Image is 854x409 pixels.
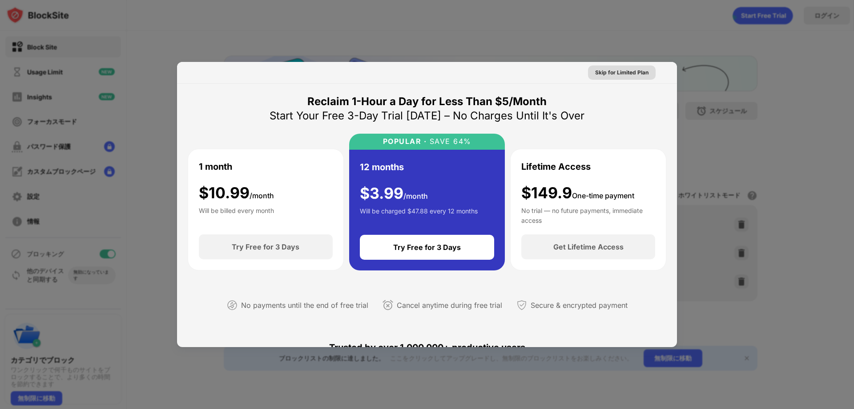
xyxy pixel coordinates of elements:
[270,109,584,123] div: Start Your Free 3-Day Trial [DATE] – No Charges Until It's Over
[403,192,428,200] span: /month
[427,137,471,146] div: SAVE 64%
[595,68,649,77] div: Skip for Limited Plan
[227,300,238,311] img: not-paying
[250,191,274,200] span: /month
[360,184,428,203] div: $ 3.99
[531,299,628,312] div: Secure & encrypted payment
[572,191,634,200] span: One-time payment
[397,299,502,312] div: Cancel anytime during free trial
[360,160,404,174] div: 12 months
[383,300,393,311] img: cancel-anytime
[199,184,274,202] div: $ 10.99
[199,160,232,173] div: 1 month
[521,206,655,224] div: No trial — no future payments, immediate access
[307,94,547,109] div: Reclaim 1-Hour a Day for Less Than $5/Month
[393,243,461,252] div: Try Free for 3 Days
[199,206,274,224] div: Will be billed every month
[521,160,591,173] div: Lifetime Access
[383,137,427,146] div: POPULAR ·
[241,299,368,312] div: No payments until the end of free trial
[232,242,299,251] div: Try Free for 3 Days
[521,184,634,202] div: $149.9
[188,326,666,369] div: Trusted by over 1,000,000+ productive users
[360,206,478,224] div: Will be charged $47.88 every 12 months
[553,242,624,251] div: Get Lifetime Access
[516,300,527,311] img: secured-payment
